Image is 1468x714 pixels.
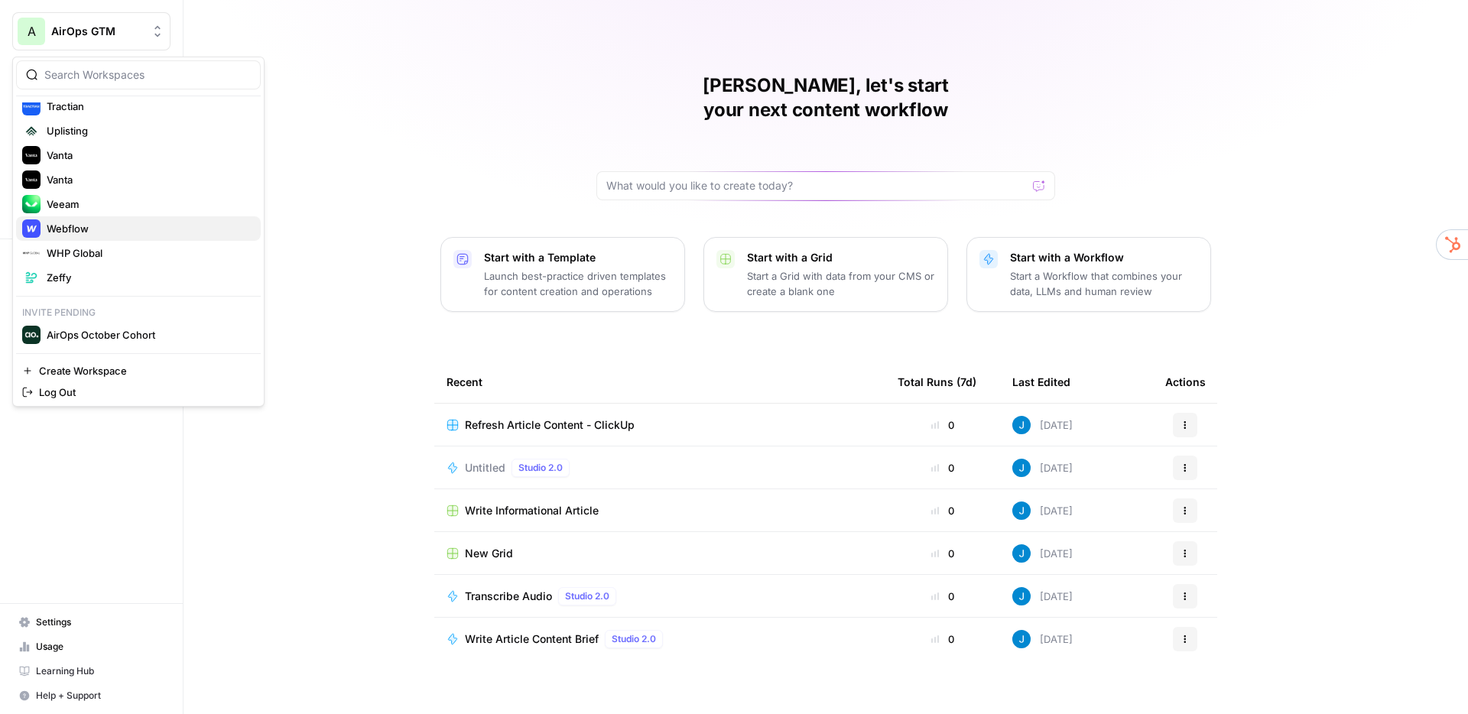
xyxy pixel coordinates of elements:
[465,546,513,561] span: New Grid
[12,634,171,659] a: Usage
[447,587,873,605] a: Transcribe AudioStudio 2.0
[12,57,265,407] div: Workspace: AirOps GTM
[47,221,248,236] span: Webflow
[606,178,1027,193] input: What would you like to create today?
[447,417,873,433] a: Refresh Article Content - ClickUp
[1012,459,1031,477] img: z620ml7ie90s7uun3xptce9f0frp
[1012,501,1031,520] img: z620ml7ie90s7uun3xptce9f0frp
[47,327,248,342] span: AirOps October Cohort
[47,99,248,114] span: Tractian
[1012,459,1073,477] div: [DATE]
[1012,587,1031,605] img: z620ml7ie90s7uun3xptce9f0frp
[36,615,164,629] span: Settings
[39,385,248,400] span: Log Out
[12,683,171,708] button: Help + Support
[596,73,1055,122] h1: [PERSON_NAME], let's start your next content workflow
[1012,416,1073,434] div: [DATE]
[16,381,261,403] a: Log Out
[28,22,36,41] span: A
[898,503,988,518] div: 0
[22,244,41,262] img: WHP Global Logo
[518,461,563,475] span: Studio 2.0
[1010,268,1198,299] p: Start a Workflow that combines your data, LLMs and human review
[484,250,672,265] p: Start with a Template
[1012,544,1073,563] div: [DATE]
[898,631,988,647] div: 0
[966,237,1211,312] button: Start with a WorkflowStart a Workflow that combines your data, LLMs and human review
[612,632,656,646] span: Studio 2.0
[1012,361,1070,403] div: Last Edited
[16,303,261,323] p: Invite pending
[22,195,41,213] img: Veeam Logo
[1012,587,1073,605] div: [DATE]
[47,245,248,261] span: WHP Global
[39,363,248,378] span: Create Workspace
[565,589,609,603] span: Studio 2.0
[36,640,164,654] span: Usage
[440,237,685,312] button: Start with a TemplateLaunch best-practice driven templates for content creation and operations
[447,361,873,403] div: Recent
[747,268,935,299] p: Start a Grid with data from your CMS or create a blank one
[44,67,251,83] input: Search Workspaces
[447,503,873,518] a: Write Informational Article
[898,460,988,475] div: 0
[22,122,41,140] img: Uplisting Logo
[465,503,599,518] span: Write Informational Article
[22,268,41,287] img: Zeffy Logo
[703,237,948,312] button: Start with a GridStart a Grid with data from your CMS or create a blank one
[16,360,261,381] a: Create Workspace
[12,12,171,50] button: Workspace: AirOps GTM
[22,326,41,344] img: AirOps October Cohort Logo
[747,250,935,265] p: Start with a Grid
[465,417,635,433] span: Refresh Article Content - ClickUp
[1010,250,1198,265] p: Start with a Workflow
[898,589,988,604] div: 0
[898,361,976,403] div: Total Runs (7d)
[465,460,505,475] span: Untitled
[22,97,41,115] img: Tractian Logo
[1165,361,1206,403] div: Actions
[51,24,144,39] span: AirOps GTM
[898,546,988,561] div: 0
[484,268,672,299] p: Launch best-practice driven templates for content creation and operations
[47,172,248,187] span: Vanta
[1012,501,1073,520] div: [DATE]
[47,148,248,163] span: Vanta
[22,219,41,238] img: Webflow Logo
[1012,416,1031,434] img: z620ml7ie90s7uun3xptce9f0frp
[447,546,873,561] a: New Grid
[36,689,164,703] span: Help + Support
[22,170,41,189] img: Vanta Logo
[47,196,248,212] span: Veeam
[47,270,248,285] span: Zeffy
[1012,630,1031,648] img: z620ml7ie90s7uun3xptce9f0frp
[465,589,552,604] span: Transcribe Audio
[1012,544,1031,563] img: z620ml7ie90s7uun3xptce9f0frp
[465,631,599,647] span: Write Article Content Brief
[12,659,171,683] a: Learning Hub
[47,123,248,138] span: Uplisting
[22,146,41,164] img: Vanta Logo
[12,610,171,634] a: Settings
[447,630,873,648] a: Write Article Content BriefStudio 2.0
[1012,630,1073,648] div: [DATE]
[898,417,988,433] div: 0
[36,664,164,678] span: Learning Hub
[447,459,873,477] a: UntitledStudio 2.0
